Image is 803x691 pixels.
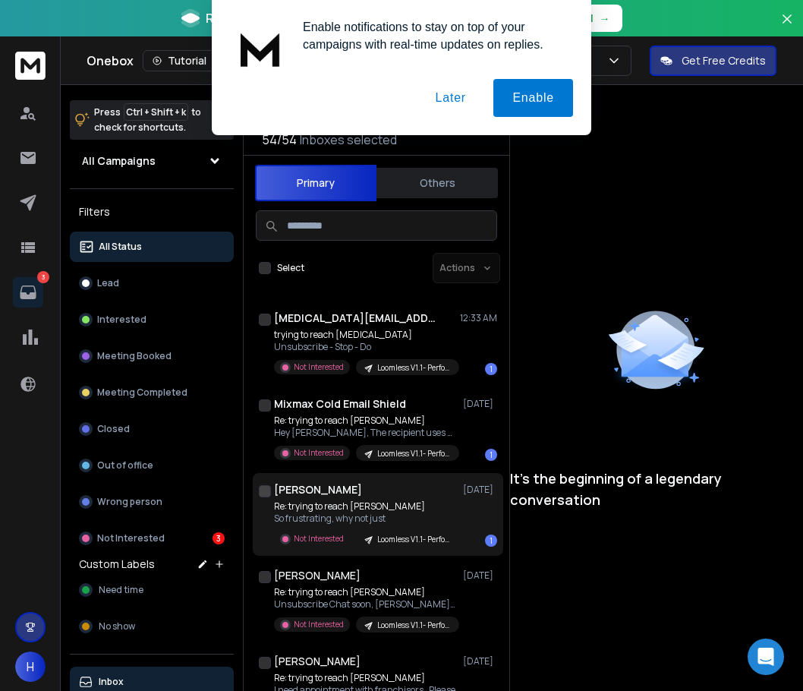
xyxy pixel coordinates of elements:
button: Need time [70,575,234,605]
p: Not Interested [294,361,344,373]
p: Unsubscribe Chat soon, [PERSON_NAME] [signature_1153111398] [274,598,456,611]
p: [DATE] [463,484,497,496]
h1: [PERSON_NAME] [274,482,362,497]
p: Not Interested [97,532,165,544]
span: No show [99,620,135,633]
div: Open Intercom Messenger [748,639,784,675]
label: Select [277,262,304,274]
p: Hey [PERSON_NAME], The recipient uses Mixmax [274,427,456,439]
span: 54 / 54 [262,131,297,149]
span: Need time [99,584,143,596]
button: Not Interested3 [70,523,234,554]
button: Wrong person [70,487,234,517]
p: Not Interested [294,619,344,630]
img: notification icon [230,18,291,79]
h3: Inboxes selected [300,131,397,149]
button: Meeting Booked [70,341,234,371]
p: Inbox [99,676,124,688]
button: Meeting Completed [70,377,234,408]
p: Not Interested [294,447,344,459]
p: Loomless V1.1- Performance agencies [377,534,450,545]
p: Interested [97,314,146,326]
button: H [15,652,46,682]
h3: Filters [70,201,234,222]
p: Re: trying to reach [PERSON_NAME] [274,500,456,513]
button: Later [416,79,484,117]
button: No show [70,611,234,642]
h1: [MEDICAL_DATA][EMAIL_ADDRESS][DOMAIN_NAME] [274,311,441,326]
p: Loomless V1.1- Performance agencies [377,620,450,631]
button: All Status [70,232,234,262]
p: Wrong person [97,496,162,508]
p: Meeting Completed [97,387,187,399]
button: Enable [493,79,573,117]
p: Loomless V1.1- Performance agencies [377,362,450,374]
p: Lead [97,277,119,289]
p: All Status [99,241,142,253]
p: [DATE] [463,655,497,667]
p: [DATE] [463,570,497,582]
div: Enable notifications to stay on top of your campaigns with real-time updates on replies. [291,18,573,53]
button: Closed [70,414,234,444]
p: Not Interested [294,533,344,544]
p: Unsubscribe - Stop - Do [274,341,456,353]
p: So frustrating, why not just [274,513,456,525]
p: Out of office [97,459,153,472]
p: Loomless V1.1- Performance agencies [377,448,450,459]
div: 1 [485,449,497,461]
p: trying to reach [MEDICAL_DATA] [274,329,456,341]
div: 3 [213,532,225,544]
p: 12:33 AM [460,312,497,324]
h3: Custom Labels [79,557,155,572]
h1: [PERSON_NAME] [274,654,361,669]
h1: All Campaigns [82,153,156,169]
div: 1 [485,363,497,375]
button: Out of office [70,450,234,481]
button: All Campaigns [70,146,234,176]
p: Re: trying to reach [PERSON_NAME] [274,415,456,427]
button: Others [376,166,498,200]
div: 1 [485,535,497,547]
p: 3 [37,271,49,283]
h1: Mixmax Cold Email Shield [274,396,406,412]
p: Re: trying to reach [PERSON_NAME] [274,586,456,598]
p: [DATE] [463,398,497,410]
button: Interested [70,304,234,335]
p: Re: trying to reach [PERSON_NAME] [274,672,455,684]
a: 3 [13,277,43,308]
button: Primary [255,165,376,201]
p: Meeting Booked [97,350,172,362]
button: Lead [70,268,234,298]
h1: [PERSON_NAME] [274,568,361,583]
p: Closed [97,423,130,435]
p: It’s the beginning of a legendary conversation [510,468,803,510]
